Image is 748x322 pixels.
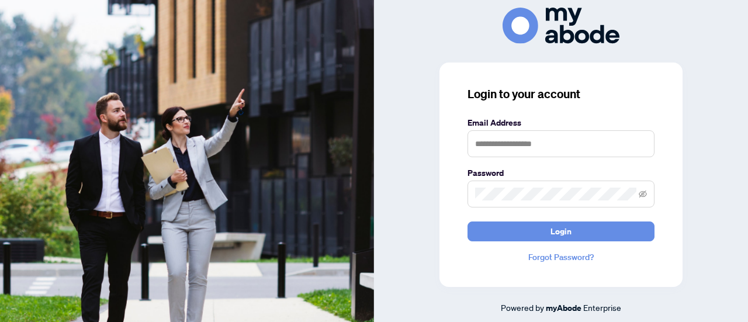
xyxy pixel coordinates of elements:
h3: Login to your account [467,86,654,102]
span: Enterprise [583,302,621,313]
span: eye-invisible [639,190,647,198]
label: Email Address [467,116,654,129]
a: myAbode [546,302,581,314]
button: Login [467,221,654,241]
span: Powered by [501,302,544,313]
a: Forgot Password? [467,251,654,264]
img: ma-logo [503,8,619,43]
span: Login [550,222,572,241]
label: Password [467,167,654,179]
